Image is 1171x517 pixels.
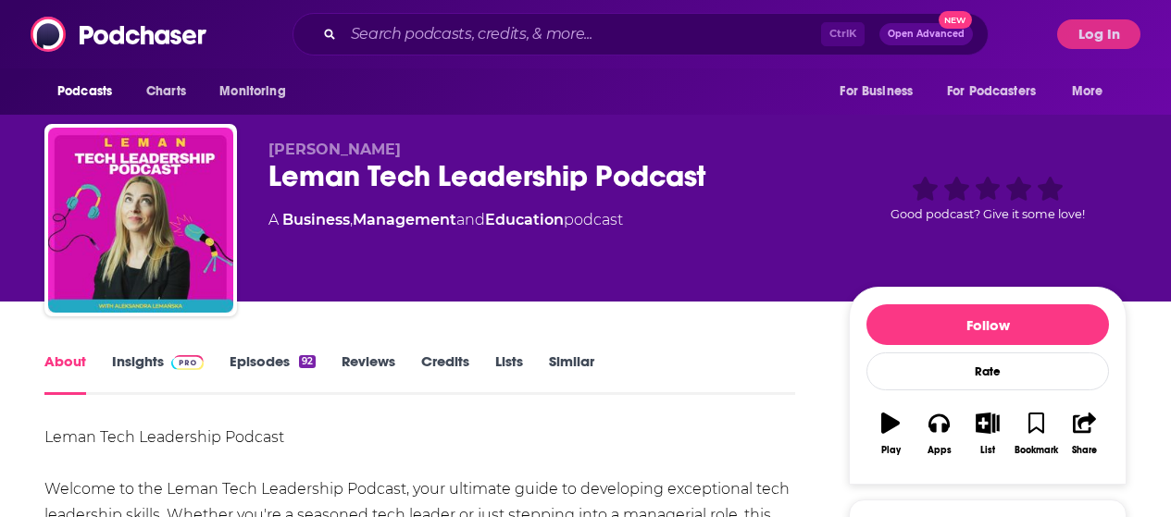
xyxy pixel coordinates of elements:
button: open menu [44,74,136,109]
button: Log In [1057,19,1140,49]
span: For Podcasters [947,79,1036,105]
div: Bookmark [1015,445,1058,456]
div: Play [881,445,901,456]
img: Podchaser - Follow, Share and Rate Podcasts [31,17,208,52]
a: About [44,352,86,395]
span: Podcasts [57,79,112,105]
a: InsightsPodchaser Pro [112,352,204,395]
a: Episodes92 [230,352,316,395]
span: , [350,211,353,228]
button: Apps [915,400,963,467]
span: Open Advanced [888,30,965,39]
button: Follow [866,304,1109,345]
a: Management [353,211,456,228]
span: Monitoring [219,79,285,105]
button: open menu [1059,74,1127,109]
a: Credits [421,352,469,395]
button: open menu [935,74,1063,109]
button: open menu [827,74,936,109]
a: Lists [495,352,523,395]
span: For Business [840,79,913,105]
a: Similar [549,352,594,395]
img: Podchaser Pro [171,355,204,370]
span: [PERSON_NAME] [268,141,401,158]
span: More [1072,79,1103,105]
span: Charts [146,79,186,105]
span: and [456,211,485,228]
button: Play [866,400,915,467]
span: New [939,11,972,29]
a: Reviews [342,352,395,395]
div: 92 [299,355,316,368]
div: Search podcasts, credits, & more... [293,13,989,55]
div: List [980,445,995,456]
button: Open AdvancedNew [879,23,973,45]
button: open menu [206,74,309,109]
div: Share [1072,445,1097,456]
a: Charts [134,74,197,109]
div: A podcast [268,209,623,231]
span: Good podcast? Give it some love! [891,207,1085,221]
div: Rate [866,352,1109,390]
button: Bookmark [1012,400,1060,467]
div: Good podcast? Give it some love! [849,141,1127,255]
span: Ctrl K [821,22,865,46]
img: Leman Tech Leadership Podcast [48,128,233,313]
a: Education [485,211,564,228]
button: List [964,400,1012,467]
input: Search podcasts, credits, & more... [343,19,821,49]
div: Apps [928,445,952,456]
button: Share [1061,400,1109,467]
a: Business [282,211,350,228]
